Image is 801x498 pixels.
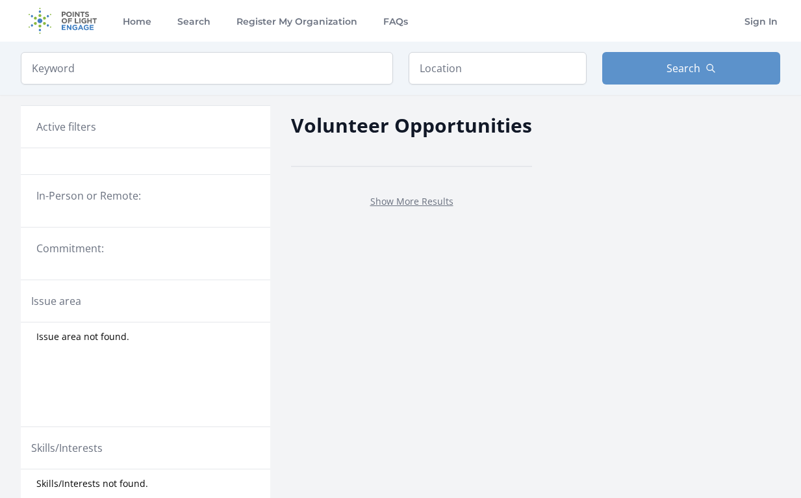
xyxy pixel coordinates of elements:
span: Search [667,60,700,76]
span: Skills/Interests not found. [36,477,148,490]
input: Keyword [21,52,393,85]
legend: Commitment: [36,241,255,256]
span: Issue area not found. [36,330,129,343]
legend: Issue area [31,293,81,309]
h3: Active filters [36,119,96,135]
legend: In-Person or Remote: [36,188,255,203]
legend: Skills/Interests [31,440,103,456]
h2: Volunteer Opportunities [291,111,532,140]
button: Search [602,52,780,85]
input: Location [409,52,587,85]
a: Show More Results [370,195,453,207]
